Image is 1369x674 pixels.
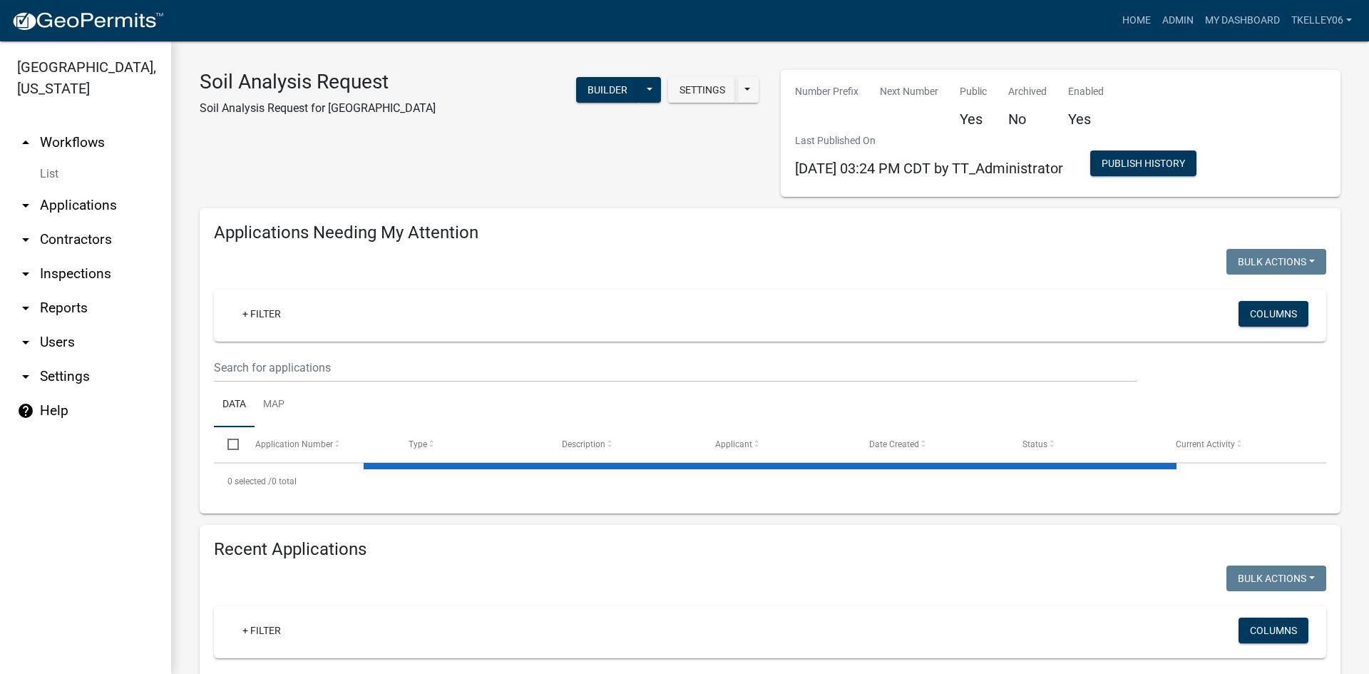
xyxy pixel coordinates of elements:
datatable-header-cell: Type [395,427,548,461]
span: Description [562,439,605,449]
a: My Dashboard [1199,7,1286,34]
span: 0 selected / [227,476,272,486]
datatable-header-cell: Select [214,427,241,461]
a: Data [214,382,255,428]
button: Settings [668,77,737,103]
button: Bulk Actions [1226,249,1326,275]
h4: Recent Applications [214,539,1326,560]
span: Application Number [255,439,333,449]
h5: Yes [1068,111,1104,128]
a: Admin [1157,7,1199,34]
a: Map [255,382,293,428]
wm-modal-confirm: Workflow Publish History [1090,159,1196,170]
datatable-header-cell: Date Created [855,427,1008,461]
datatable-header-cell: Applicant [702,427,855,461]
span: [DATE] 03:24 PM CDT by TT_Administrator [795,160,1063,177]
a: + Filter [231,301,292,327]
button: Builder [576,77,639,103]
button: Publish History [1090,150,1196,176]
h4: Applications Needing My Attention [214,223,1326,243]
p: Next Number [880,84,938,99]
button: Columns [1239,301,1308,327]
i: arrow_drop_down [17,368,34,385]
span: Type [409,439,427,449]
p: Archived [1008,84,1047,99]
p: Enabled [1068,84,1104,99]
a: Tkelley06 [1286,7,1358,34]
a: Home [1117,7,1157,34]
input: Search for applications [214,353,1137,382]
i: help [17,402,34,419]
span: Date Created [869,439,919,449]
h5: No [1008,111,1047,128]
i: arrow_drop_down [17,300,34,317]
datatable-header-cell: Status [1009,427,1162,461]
h3: Soil Analysis Request [200,70,436,94]
i: arrow_drop_down [17,197,34,214]
span: Applicant [715,439,752,449]
p: Last Published On [795,133,1063,148]
i: arrow_drop_up [17,134,34,151]
h5: Yes [960,111,987,128]
span: Current Activity [1176,439,1235,449]
i: arrow_drop_down [17,265,34,282]
p: Public [960,84,987,99]
datatable-header-cell: Application Number [241,427,394,461]
button: Columns [1239,618,1308,643]
datatable-header-cell: Current Activity [1162,427,1316,461]
p: Soil Analysis Request for [GEOGRAPHIC_DATA] [200,100,436,117]
a: + Filter [231,618,292,643]
datatable-header-cell: Description [548,427,702,461]
button: Bulk Actions [1226,566,1326,591]
i: arrow_drop_down [17,334,34,351]
span: Status [1022,439,1047,449]
i: arrow_drop_down [17,231,34,248]
p: Number Prefix [795,84,858,99]
div: 0 total [214,464,1326,499]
